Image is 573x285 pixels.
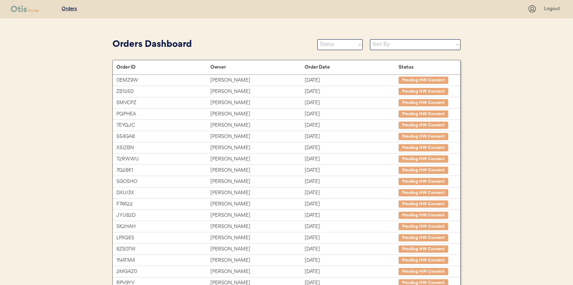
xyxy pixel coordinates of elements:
div: Orders Dashboard [112,38,310,52]
div: X5IZBN [116,144,210,152]
div: [DATE] [305,155,399,163]
div: F74622 [116,200,210,208]
div: 0EMZ9W [116,76,210,85]
div: 1NATM4 [116,256,210,265]
div: [DATE] [305,223,399,231]
div: Order Date [305,64,399,70]
div: [PERSON_NAME] [210,76,304,85]
div: [PERSON_NAME] [210,155,304,163]
div: [PERSON_NAME] [210,110,304,118]
div: ZB125D [116,87,210,96]
div: [PERSON_NAME] [210,234,304,242]
div: [PERSON_NAME] [210,268,304,276]
div: 2MGAZ0 [116,268,210,276]
div: [PERSON_NAME] [210,121,304,130]
div: DXUI3X [116,189,210,197]
div: 8ZS07W [116,245,210,253]
div: [DATE] [305,245,399,253]
div: [DATE] [305,189,399,197]
div: Order ID [116,64,210,70]
div: [DATE] [305,166,399,175]
div: [DATE] [305,178,399,186]
div: Owner [210,64,304,70]
u: Orders [62,6,77,11]
div: 72RWWU [116,155,210,163]
div: [DATE] [305,234,399,242]
div: [PERSON_NAME] [210,256,304,265]
div: [PERSON_NAME] [210,211,304,220]
div: [DATE] [305,133,399,141]
div: 7EYQJC [116,121,210,130]
div: 554GA8 [116,133,210,141]
div: SK2HAH [116,223,210,231]
div: [PERSON_NAME] [210,245,304,253]
div: PQPHEA [116,110,210,118]
div: [DATE] [305,87,399,96]
div: [DATE] [305,144,399,152]
div: Status [399,64,453,70]
div: [DATE] [305,110,399,118]
div: [PERSON_NAME] [210,133,304,141]
div: [PERSON_NAME] [210,223,304,231]
div: [DATE] [305,200,399,208]
div: Logout [544,5,562,13]
div: [DATE] [305,76,399,85]
div: [PERSON_NAME] [210,99,304,107]
div: [DATE] [305,211,399,220]
div: [PERSON_NAME] [210,144,304,152]
div: [DATE] [305,256,399,265]
div: LPXQES [116,234,210,242]
div: [PERSON_NAME] [210,87,304,96]
div: 7Q28K1 [116,166,210,175]
div: SGO5HO [116,178,210,186]
div: [DATE] [305,268,399,276]
div: [DATE] [305,99,399,107]
div: [DATE] [305,121,399,130]
div: [PERSON_NAME] [210,178,304,186]
div: [PERSON_NAME] [210,200,304,208]
div: [PERSON_NAME] [210,189,304,197]
div: SMVCPZ [116,99,210,107]
div: [PERSON_NAME] [210,166,304,175]
div: JYU82D [116,211,210,220]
